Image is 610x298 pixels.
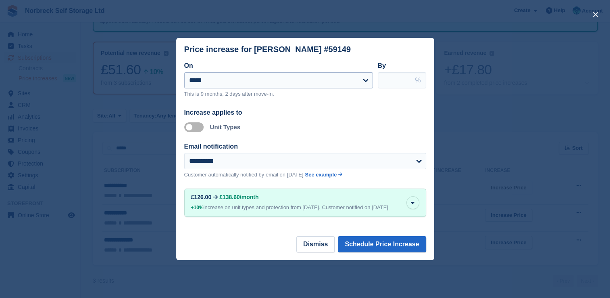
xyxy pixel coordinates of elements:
div: +10% [191,204,204,212]
button: Dismiss [296,236,335,252]
p: Customer automatically notified by email on [DATE] [184,171,304,179]
a: See example [305,171,343,179]
label: Apply to unit types [184,126,207,128]
div: Price increase for [PERSON_NAME] #59149 [184,45,351,54]
span: £138.60 [219,194,240,200]
span: increase on unit types and protection from [DATE]. [191,204,321,210]
label: By [378,62,386,69]
span: /month [240,194,259,200]
div: £126.00 [191,194,212,200]
label: Email notification [184,143,238,150]
div: Increase applies to [184,108,426,118]
label: Unit Types [210,124,241,130]
p: This is 9 months, 2 days after move-in. [184,90,373,98]
label: On [184,62,193,69]
span: Customer notified on [DATE] [322,204,388,210]
button: Schedule Price Increase [338,236,426,252]
span: See example [305,172,337,178]
button: close [589,8,602,21]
